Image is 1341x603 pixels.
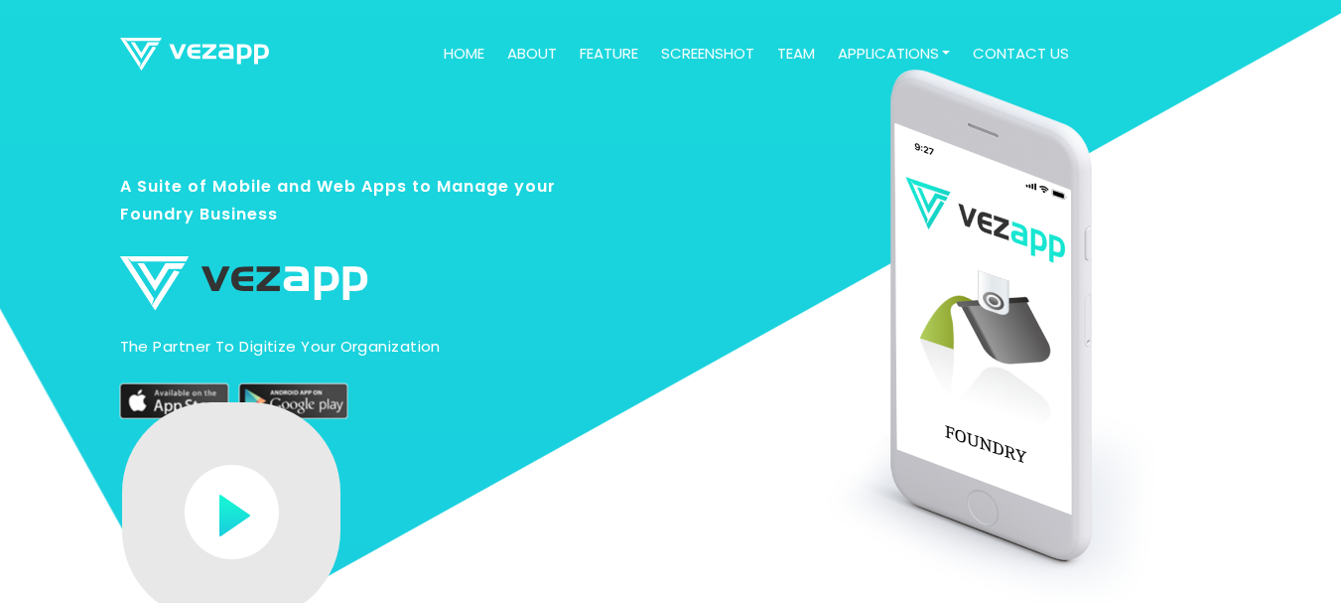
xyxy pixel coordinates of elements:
[436,35,492,74] a: Home
[120,38,269,71] img: logo
[499,35,565,74] a: about
[965,35,1077,74] a: contact us
[120,383,229,419] img: appstore
[769,35,823,74] a: team
[239,383,348,419] img: play-store
[653,35,762,74] a: screenshot
[830,35,959,74] a: Applications
[120,172,582,247] h3: A Suite of Mobile and Web Apps to Manage your Foundry Business
[120,336,582,358] p: The partner to digitize your organization
[572,35,646,74] a: feature
[120,255,368,310] img: logo
[185,465,279,559] img: play-button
